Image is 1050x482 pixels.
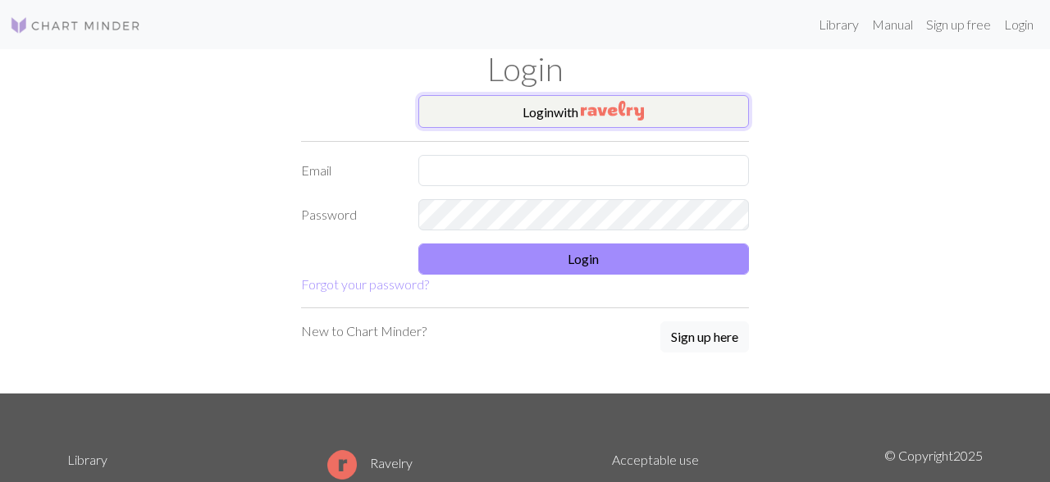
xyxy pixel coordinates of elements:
button: Login [418,243,750,275]
img: Ravelry [581,101,644,120]
a: Library [812,8,865,41]
a: Forgot your password? [301,276,429,292]
h1: Login [57,49,993,89]
a: Manual [865,8,920,41]
a: Sign up free [920,8,997,41]
a: Library [67,452,107,467]
button: Loginwith [418,95,750,128]
img: Ravelry logo [327,450,357,480]
img: Logo [10,16,141,35]
p: New to Chart Minder? [301,321,427,341]
label: Email [291,155,409,186]
button: Sign up here [660,321,749,352]
label: Password [291,199,409,230]
a: Sign up here [660,321,749,354]
a: Login [997,8,1040,41]
a: Acceptable use [612,452,699,467]
a: Ravelry [327,455,413,471]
